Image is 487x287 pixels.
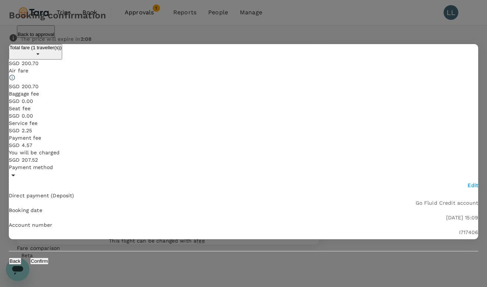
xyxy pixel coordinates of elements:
[9,258,21,265] button: Back
[9,9,478,22] h3: Booking confirmation
[9,199,478,207] div: Go Fluid Credit account
[81,36,92,42] span: 2:08
[30,258,49,265] button: Confirm
[9,207,478,214] div: Booking date
[9,97,478,105] p: SGD 0.00
[9,119,478,127] p: Service fee
[9,149,478,156] p: You will be charged
[9,67,478,74] p: Air fare
[9,214,478,221] div: [DATE] 15:09
[9,229,478,236] div: I717406
[9,112,478,119] p: SGD 0.00
[9,156,478,164] p: SGD 207.52
[9,127,478,134] p: SGD 2.25
[9,60,478,67] p: SGD 200.70
[9,141,478,149] p: SGD 4.57
[9,90,478,97] p: Baggage fee
[10,45,61,50] p: Total fare (1 traveller(s))
[9,182,478,189] div: Edit
[9,83,478,90] p: SGD 200.70
[21,35,478,43] div: The price will expire in
[9,221,478,229] div: Account number
[9,105,478,112] p: Seat fee
[9,44,62,60] button: Total fare (1 traveller(s))
[9,164,478,171] p: Payment method
[9,134,478,141] p: Payment fee
[9,192,478,199] div: Direct payment (Deposit)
